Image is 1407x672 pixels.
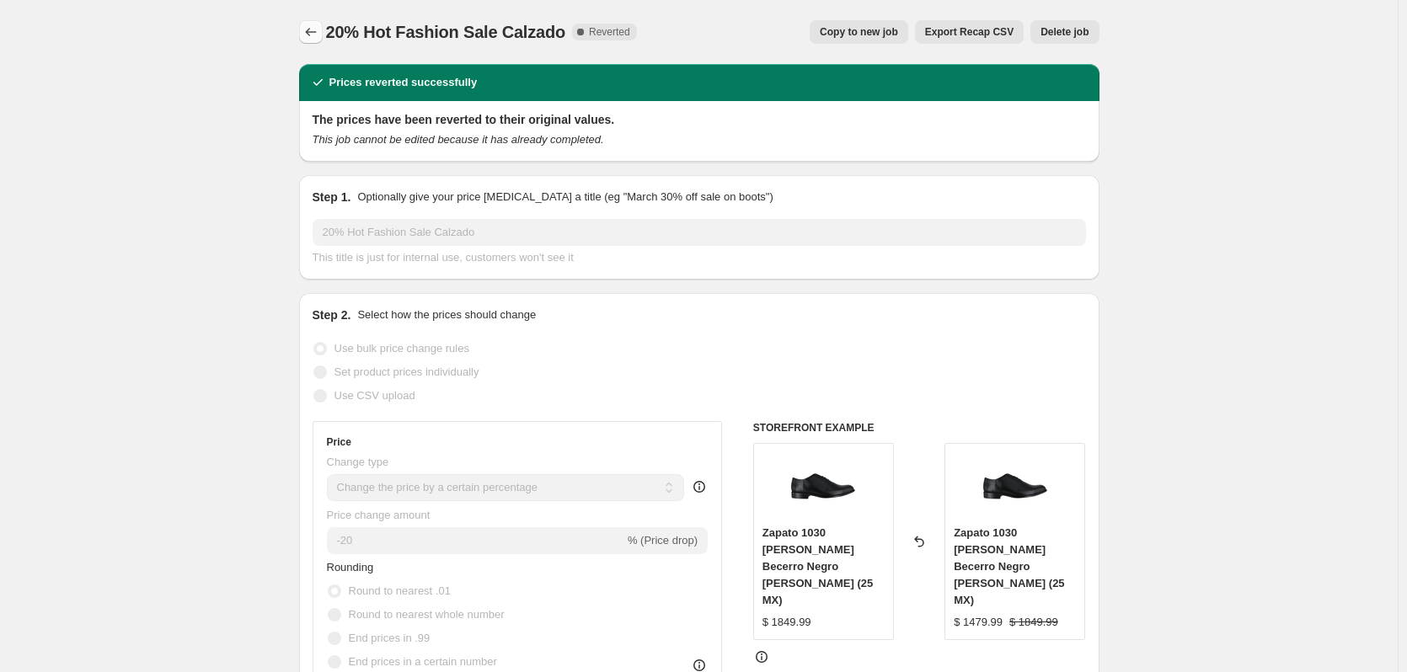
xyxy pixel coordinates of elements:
[954,526,1064,606] span: Zapato 1030 [PERSON_NAME] Becerro Negro [PERSON_NAME] (25 MX)
[954,614,1003,631] div: $ 1479.99
[691,478,708,495] div: help
[327,509,431,521] span: Price change amount
[357,189,773,205] p: Optionally give your price [MEDICAL_DATA] a title (eg "March 30% off sale on boots")
[327,456,389,468] span: Change type
[327,435,351,449] h3: Price
[762,526,873,606] span: Zapato 1030 [PERSON_NAME] Becerro Negro [PERSON_NAME] (25 MX)
[299,20,323,44] button: Price change jobs
[349,584,451,597] span: Round to nearest .01
[915,20,1024,44] button: Export Recap CSV
[313,219,1086,246] input: 30% off holiday sale
[349,655,497,668] span: End prices in a certain number
[982,452,1049,520] img: 1_01e4d742-cae0-49d3-9bcc-84c58128d74f_80x.png
[1009,614,1058,631] strike: $ 1849.99
[349,632,431,644] span: End prices in .99
[789,452,857,520] img: 1_01e4d742-cae0-49d3-9bcc-84c58128d74f_80x.png
[327,527,624,554] input: -15
[313,251,574,264] span: This title is just for internal use, customers won't see it
[313,111,1086,128] h2: The prices have been reverted to their original values.
[329,74,478,91] h2: Prices reverted successfully
[820,25,898,39] span: Copy to new job
[810,20,908,44] button: Copy to new job
[589,25,630,39] span: Reverted
[925,25,1014,39] span: Export Recap CSV
[357,307,536,323] p: Select how the prices should change
[313,307,351,323] h2: Step 2.
[349,608,505,621] span: Round to nearest whole number
[313,189,351,205] h2: Step 1.
[1030,20,1099,44] button: Delete job
[313,133,604,146] i: This job cannot be edited because it has already completed.
[327,561,374,573] span: Rounding
[762,614,811,631] div: $ 1849.99
[334,342,469,355] span: Use bulk price change rules
[334,365,479,378] span: Set product prices individually
[628,534,698,547] span: % (Price drop)
[334,389,415,402] span: Use CSV upload
[1041,25,1089,39] span: Delete job
[753,421,1086,435] h6: STOREFRONT EXAMPLE
[326,23,565,41] span: 20% Hot Fashion Sale Calzado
